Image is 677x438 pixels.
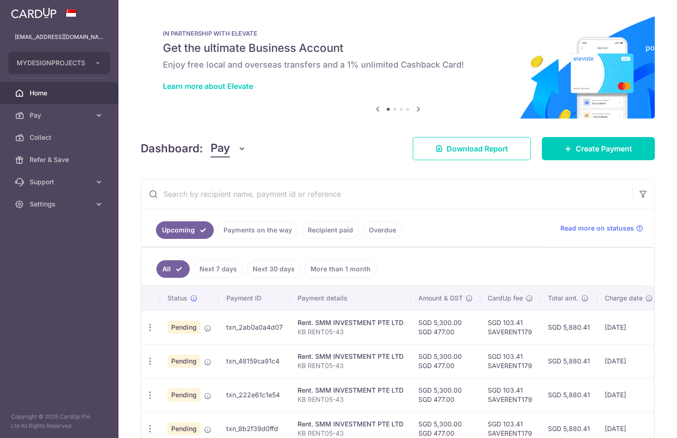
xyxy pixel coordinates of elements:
[298,318,404,327] div: Rent. SMM INVESTMENT PTE LTD
[298,361,404,370] p: KB RENT05-43
[30,88,91,98] span: Home
[30,177,91,187] span: Support
[30,155,91,164] span: Refer & Save
[597,378,660,412] td: [DATE]
[618,410,668,433] iframe: Opens a widget where you can find more information
[363,221,402,239] a: Overdue
[193,260,243,278] a: Next 7 days
[219,286,290,310] th: Payment ID
[298,395,404,404] p: KB RENT05-43
[168,294,187,303] span: Status
[8,52,110,74] button: MYDESIGNPROJECTS
[411,378,480,412] td: SGD 5,300.00 SGD 477.00
[560,224,634,233] span: Read more on statuses
[211,140,230,157] span: Pay
[219,310,290,344] td: txn_2ab0a0a4d07
[411,310,480,344] td: SGD 5,300.00 SGD 477.00
[168,388,200,401] span: Pending
[480,310,540,344] td: SGD 103.41 SAVERENT179
[480,378,540,412] td: SGD 103.41 SAVERENT179
[163,81,253,91] a: Learn more about Elevate
[298,386,404,395] div: Rent. SMM INVESTMENT PTE LTD
[211,140,246,157] button: Pay
[597,344,660,378] td: [DATE]
[548,294,578,303] span: Total amt.
[247,260,301,278] a: Next 30 days
[413,137,531,160] a: Download Report
[605,294,643,303] span: Charge date
[542,137,655,160] a: Create Payment
[560,224,643,233] a: Read more on statuses
[156,260,190,278] a: All
[540,344,597,378] td: SGD 5,880.41
[11,7,56,19] img: CardUp
[141,15,655,119] img: Renovation banner
[163,41,633,56] h5: Get the ultimate Business Account
[168,355,200,368] span: Pending
[302,221,359,239] a: Recipient paid
[447,143,508,154] span: Download Report
[15,32,104,42] p: [EMAIL_ADDRESS][DOMAIN_NAME]
[304,260,377,278] a: More than 1 month
[141,179,632,209] input: Search by recipient name, payment id or reference
[418,294,463,303] span: Amount & GST
[219,344,290,378] td: txn_48159ca91c4
[298,419,404,429] div: Rent. SMM INVESTMENT PTE LTD
[168,321,200,334] span: Pending
[17,58,85,68] span: MYDESIGNPROJECTS
[30,133,91,142] span: Collect
[168,422,200,435] span: Pending
[219,378,290,412] td: txn_222e61c1e54
[576,143,632,154] span: Create Payment
[597,310,660,344] td: [DATE]
[540,378,597,412] td: SGD 5,880.41
[163,30,633,37] p: IN PARTNERSHIP WITH ELEVATE
[163,59,633,70] h6: Enjoy free local and overseas transfers and a 1% unlimited Cashback Card!
[488,294,523,303] span: CardUp fee
[156,221,214,239] a: Upcoming
[540,310,597,344] td: SGD 5,880.41
[298,327,404,337] p: KB RENT05-43
[30,111,91,120] span: Pay
[141,140,203,157] h4: Dashboard:
[217,221,298,239] a: Payments on the way
[298,429,404,438] p: KB RENT05-43
[290,286,411,310] th: Payment details
[411,344,480,378] td: SGD 5,300.00 SGD 477.00
[30,200,91,209] span: Settings
[298,352,404,361] div: Rent. SMM INVESTMENT PTE LTD
[480,344,540,378] td: SGD 103.41 SAVERENT179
